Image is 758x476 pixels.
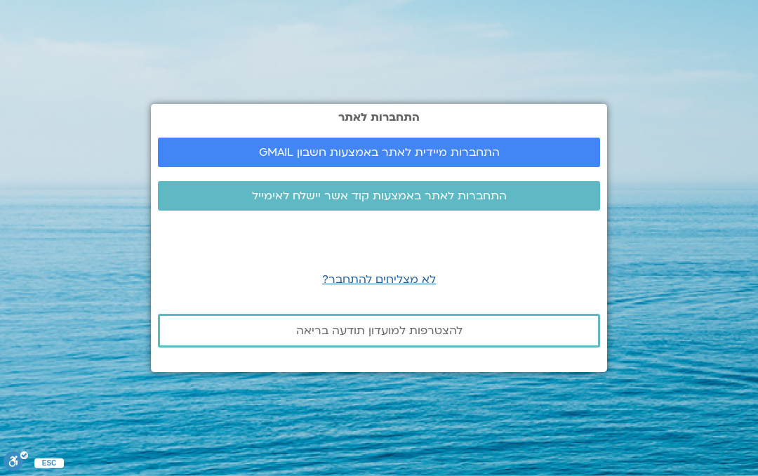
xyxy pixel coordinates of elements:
[259,146,500,159] span: התחברות מיידית לאתר באמצעות חשבון GMAIL
[296,324,463,337] span: להצטרפות למועדון תודעה בריאה
[252,190,507,202] span: התחברות לאתר באמצעות קוד אשר יישלח לאימייל
[158,138,600,167] a: התחברות מיידית לאתר באמצעות חשבון GMAIL
[158,111,600,124] h2: התחברות לאתר
[158,314,600,348] a: להצטרפות למועדון תודעה בריאה
[322,272,436,287] a: לא מצליחים להתחבר?
[158,181,600,211] a: התחברות לאתר באמצעות קוד אשר יישלח לאימייל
